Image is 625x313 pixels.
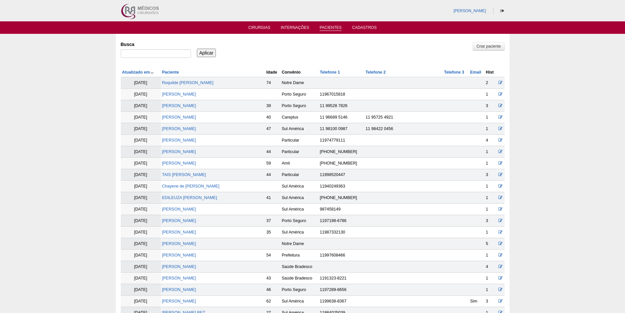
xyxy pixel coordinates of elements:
[485,112,497,123] td: 1
[473,42,504,51] a: Criar paciente
[485,215,497,227] td: 3
[319,273,364,284] td: 1191323-8221
[121,192,161,204] td: [DATE]
[281,192,319,204] td: Sul América
[485,192,497,204] td: 1
[265,192,281,204] td: 41
[162,70,179,75] a: Paciente
[281,112,319,123] td: Careplus
[281,273,319,284] td: Saúde Bradesco
[265,100,281,112] td: 39
[121,169,161,181] td: [DATE]
[444,70,464,75] a: Telefone 3
[122,70,154,75] a: Atualizado em
[319,89,364,100] td: 11967015818
[319,284,364,296] td: 1197289-8656
[319,296,364,307] td: 1199638-8367
[364,123,443,135] td: 11 98422 0456
[162,276,196,280] a: [PERSON_NAME]
[319,169,364,181] td: 11998520447
[248,25,270,32] a: Cirurgias
[281,284,319,296] td: Porto Seguro
[265,146,281,158] td: 44
[162,103,196,108] a: [PERSON_NAME]
[162,115,196,120] a: [PERSON_NAME]
[121,112,161,123] td: [DATE]
[281,158,319,169] td: Amil
[281,227,319,238] td: Sul América
[162,207,196,212] a: [PERSON_NAME]
[121,273,161,284] td: [DATE]
[319,204,364,215] td: 987458149
[121,250,161,261] td: [DATE]
[319,100,364,112] td: 11 99528 7826
[265,169,281,181] td: 44
[162,264,196,269] a: [PERSON_NAME]
[485,227,497,238] td: 1
[162,126,196,131] a: [PERSON_NAME]
[265,112,281,123] td: 40
[121,204,161,215] td: [DATE]
[265,250,281,261] td: 54
[485,204,497,215] td: 1
[162,253,196,257] a: [PERSON_NAME]
[265,158,281,169] td: 59
[500,9,504,13] i: Sair
[485,77,497,89] td: 2
[320,25,342,31] a: Pacientes
[281,296,319,307] td: Sul América
[162,218,196,223] a: [PERSON_NAME]
[485,89,497,100] td: 1
[162,184,219,189] a: Chayene de [PERSON_NAME]
[121,49,191,58] input: Digite os termos que você deseja procurar.
[265,215,281,227] td: 37
[453,9,486,13] a: [PERSON_NAME]
[121,123,161,135] td: [DATE]
[265,227,281,238] td: 35
[265,123,281,135] td: 47
[281,25,309,32] a: Internações
[319,227,364,238] td: 11987332130
[162,241,196,246] a: [PERSON_NAME]
[197,49,216,57] input: Aplicar
[485,296,497,307] td: 3
[121,215,161,227] td: [DATE]
[121,146,161,158] td: [DATE]
[319,112,364,123] td: 11 96689 5146
[485,284,497,296] td: 1
[162,138,196,143] a: [PERSON_NAME]
[319,135,364,146] td: 11974779111
[485,158,497,169] td: 1
[485,169,497,181] td: 3
[162,149,196,154] a: [PERSON_NAME]
[352,25,377,32] a: Cadastros
[265,273,281,284] td: 43
[319,192,364,204] td: [PHONE_NUMBER]
[265,68,281,77] th: Idade
[319,215,364,227] td: 1197198-6786
[469,296,485,307] td: Sim
[281,123,319,135] td: Sul América
[265,284,281,296] td: 46
[319,146,364,158] td: [PHONE_NUMBER]
[162,287,196,292] a: [PERSON_NAME]
[281,250,319,261] td: Prefeitura
[485,68,497,77] th: Hist
[121,261,161,273] td: [DATE]
[281,77,319,89] td: Notre Dame
[121,100,161,112] td: [DATE]
[121,181,161,192] td: [DATE]
[121,296,161,307] td: [DATE]
[281,215,319,227] td: Porto Seguro
[485,135,497,146] td: 4
[265,296,281,307] td: 62
[121,41,191,48] label: Busca
[281,89,319,100] td: Porto Seguro
[281,261,319,273] td: Saúde Bradesco
[162,299,196,303] a: [PERSON_NAME]
[364,112,443,123] td: 11 95725 4921
[320,70,340,75] a: Telefone 1
[485,181,497,192] td: 1
[485,250,497,261] td: 1
[121,238,161,250] td: [DATE]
